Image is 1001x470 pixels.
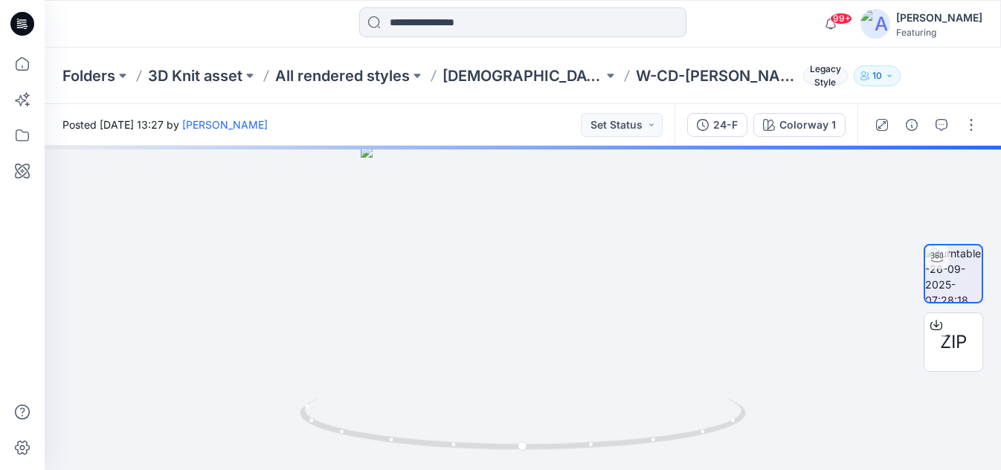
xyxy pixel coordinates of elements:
a: All rendered styles [275,65,410,86]
div: Featuring [896,27,982,38]
button: Colorway 1 [753,113,846,137]
span: Legacy Style [803,67,848,85]
p: W-CD-[PERSON_NAME]-DS-FT-VS [636,65,796,86]
div: [PERSON_NAME] [896,9,982,27]
span: Posted [DATE] 13:27 by [62,117,268,132]
img: turntable-26-09-2025-07:28:18 [925,245,982,302]
button: 24-F [687,113,747,137]
span: 99+ [830,13,852,25]
a: [DEMOGRAPHIC_DATA] [442,65,603,86]
span: ZIP [940,329,967,355]
div: 24-F [713,117,738,133]
p: 10 [872,68,882,84]
button: Details [900,113,924,137]
a: Folders [62,65,115,86]
a: 3D Knit asset [148,65,242,86]
button: 10 [854,65,901,86]
button: Legacy Style [797,65,848,86]
a: [PERSON_NAME] [182,118,268,131]
img: avatar [860,9,890,39]
div: Colorway 1 [779,117,836,133]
